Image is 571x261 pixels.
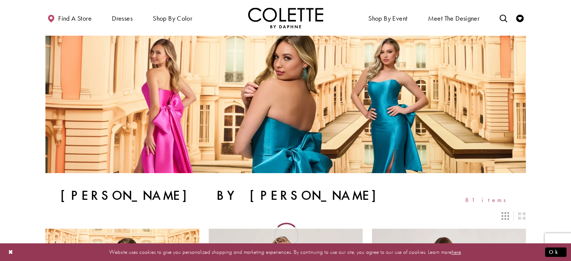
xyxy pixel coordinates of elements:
span: Dresses [110,8,134,28]
a: Find a store [45,8,93,28]
a: Toggle search [498,8,509,28]
span: Shop By Event [368,15,407,22]
span: Switch layout to 3 columns [502,212,509,220]
p: Website uses cookies to give you personalized shopping and marketing experiences. By continuing t... [54,247,517,257]
span: Shop By Event [366,8,409,28]
span: Shop by color [151,8,194,28]
a: Check Wishlist [514,8,526,28]
span: Meet the designer [428,15,480,22]
span: Find a store [58,15,92,22]
div: Layout Controls [41,208,530,224]
a: Visit Home Page [248,8,323,28]
span: Switch layout to 2 columns [518,212,526,220]
h1: [PERSON_NAME] by [PERSON_NAME] [60,188,393,203]
button: Close Dialog [5,246,17,259]
span: Shop by color [153,15,192,22]
span: 81 items [465,197,511,203]
button: Submit Dialog [545,247,566,257]
img: Colette by Daphne [248,8,323,28]
a: here [452,248,461,256]
span: Dresses [112,15,133,22]
a: Meet the designer [426,8,482,28]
